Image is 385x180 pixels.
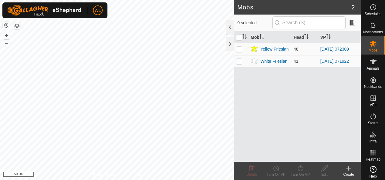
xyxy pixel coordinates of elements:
[123,172,141,178] a: Contact Us
[368,121,378,125] span: Status
[237,20,272,26] span: 0 selected
[247,172,257,177] span: Delete
[318,32,361,43] th: VP
[366,158,380,161] span: Heatmap
[3,22,10,29] button: Reset Map
[369,48,377,52] span: Mobs
[259,35,264,40] p-sorticon: Activate to sort
[3,40,10,47] button: –
[264,172,288,177] div: Turn Off VP
[326,35,331,40] p-sorticon: Activate to sort
[7,5,83,16] img: Gallagher Logo
[337,172,361,177] div: Create
[13,22,21,29] button: Map Layers
[351,3,355,12] span: 2
[294,47,298,52] span: 48
[370,103,376,107] span: VPs
[3,32,10,39] button: +
[304,35,309,40] p-sorticon: Activate to sort
[260,58,287,65] div: White Friesian
[248,32,291,43] th: Mob
[291,32,318,43] th: Head
[288,172,312,177] div: Turn On VP
[95,7,101,14] span: WL
[93,172,116,178] a: Privacy Policy
[237,4,351,11] h2: Mobs
[242,35,247,40] p-sorticon: Activate to sort
[320,47,349,52] a: [DATE] 072309
[320,59,349,64] a: [DATE] 071922
[272,16,346,29] input: Search (S)
[364,85,382,88] span: Neckbands
[312,172,337,177] div: Edit
[294,59,298,64] span: 41
[364,12,381,16] span: Schedules
[260,46,289,52] div: Yellow Friesian
[363,30,383,34] span: Notifications
[369,139,377,143] span: Infra
[369,175,377,178] span: Help
[367,67,380,70] span: Animals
